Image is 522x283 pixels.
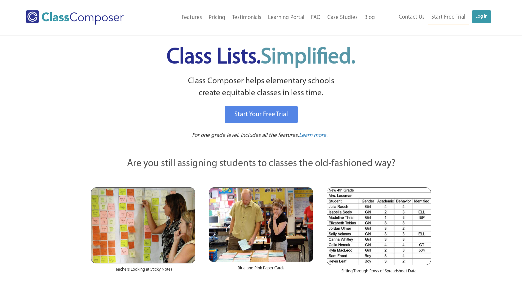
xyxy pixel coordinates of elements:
[192,133,299,138] span: For one grade level. Includes all the features.
[205,10,229,25] a: Pricing
[324,10,361,25] a: Case Studies
[378,10,491,25] nav: Header Menu
[428,10,469,25] a: Start Free Trial
[209,187,313,262] img: Blue and Pink Paper Cards
[327,187,431,265] img: Spreadsheets
[265,10,308,25] a: Learning Portal
[90,75,432,100] p: Class Composer helps elementary schools create equitable classes in less time.
[234,111,288,118] span: Start Your Free Trial
[225,106,298,123] a: Start Your Free Trial
[229,10,265,25] a: Testimonials
[178,10,205,25] a: Features
[26,10,124,25] img: Class Composer
[299,132,328,140] a: Learn more.
[261,47,355,68] span: Simplified.
[91,156,431,171] p: Are you still assigning students to classes the old-fashioned way?
[299,133,328,138] span: Learn more.
[149,10,379,25] nav: Header Menu
[395,10,428,25] a: Contact Us
[91,187,195,263] img: Teachers Looking at Sticky Notes
[167,47,355,68] span: Class Lists.
[327,265,431,281] div: Sifting Through Rows of Spreadsheet Data
[361,10,378,25] a: Blog
[308,10,324,25] a: FAQ
[472,10,491,23] a: Log In
[91,263,195,279] div: Teachers Looking at Sticky Notes
[209,262,313,278] div: Blue and Pink Paper Cards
